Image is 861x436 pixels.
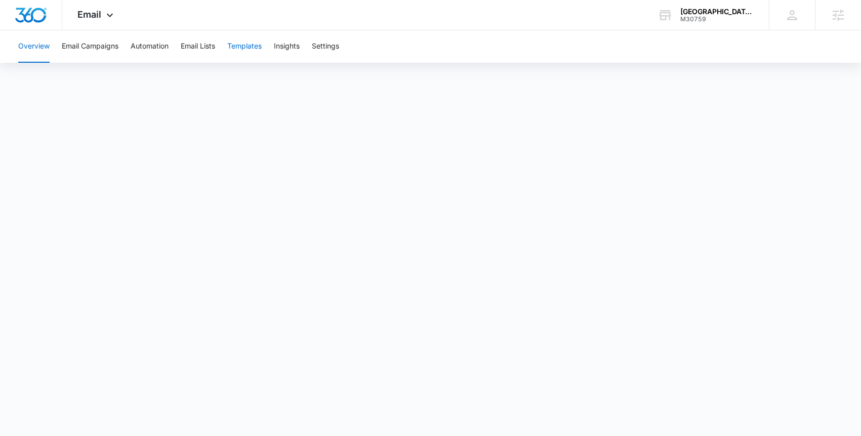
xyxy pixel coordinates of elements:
span: Email [77,9,101,20]
div: account name [680,8,754,16]
button: Settings [312,30,339,63]
div: account id [680,16,754,23]
button: Insights [274,30,300,63]
button: Templates [227,30,262,63]
button: Overview [18,30,50,63]
button: Email Campaigns [62,30,118,63]
button: Email Lists [181,30,215,63]
button: Automation [131,30,169,63]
